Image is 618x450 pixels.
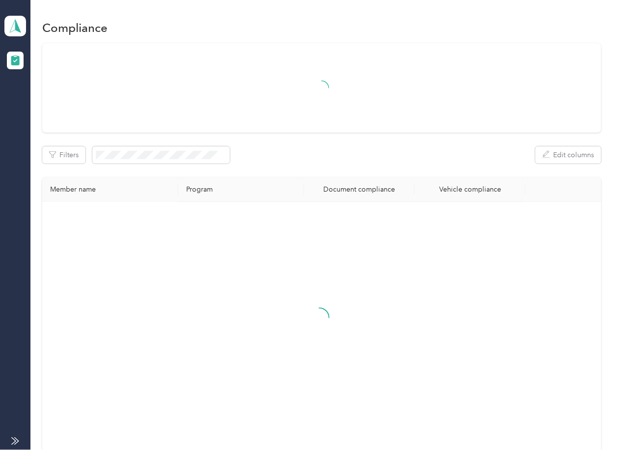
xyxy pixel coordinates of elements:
div: Document compliance [312,185,407,194]
h1: Compliance [42,23,108,33]
iframe: Everlance-gr Chat Button Frame [563,395,618,450]
button: Filters [42,146,85,164]
button: Edit columns [535,146,601,164]
div: Vehicle compliance [422,185,517,194]
th: Member name [42,177,178,202]
th: Program [178,177,304,202]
